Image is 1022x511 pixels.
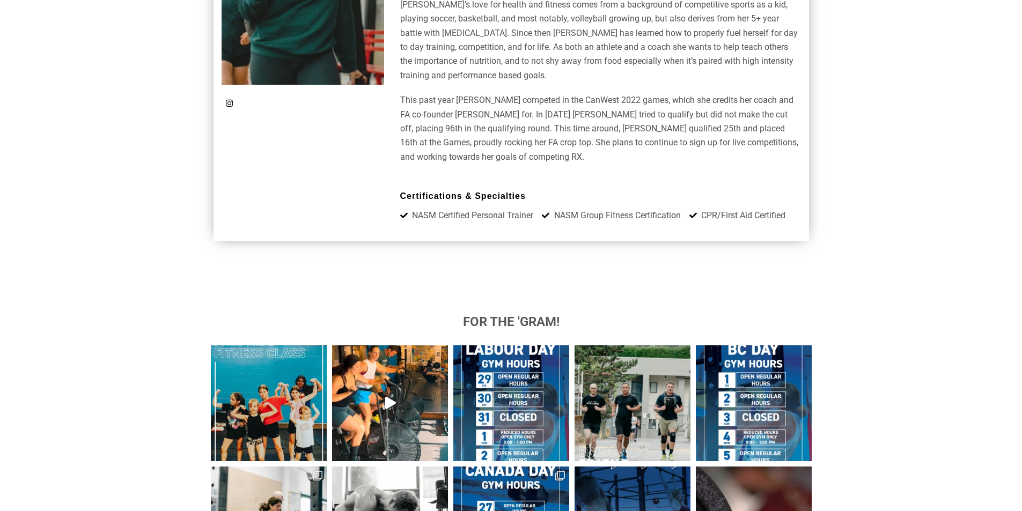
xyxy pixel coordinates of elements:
svg: Clone [555,471,565,480]
svg: Play [385,397,396,409]
img: LABOUR DAY HOURS 🏋️‍♀️ Fri Aug 29 — Regular hours Sat Aug 30 — Regular hours Sun Aug 31 — Closed ... [453,345,569,461]
a: Play [332,345,448,461]
span: CPR/First Aid Certified [699,209,785,223]
img: Back-to-School Boost! 🎒💥 𝗙𝗥𝗘𝗘 𝗞𝗶𝗱𝘀 𝗙𝗶𝘁𝗻𝗲𝘀𝘀 𝗖𝗹𝗮𝘀𝘀 (𝗔𝗴𝗲𝘀 𝟱–𝟵) 𝗪𝗲𝗱, 𝗦𝗲𝗽𝘁 𝟯 • 𝟯:𝟰𝟬–𝟰:𝟮𝟬 𝗣𝗠 Kick off t... [211,345,327,461]
span: NASM Group Fitness Certification [552,209,681,223]
h5: for the 'gram! [211,315,812,328]
img: 𝘽𝙧𝙞𝙣𝙜 𝙖 𝙁𝙧𝙞𝙚𝙣𝙙—𝘽𝙪𝙞𝙡𝙙 𝙩𝙝𝙚 𝙁𝘼 𝘾𝙤𝙢𝙢𝙪𝙣𝙞𝙩𝙮 💪 Refer your 𝗳𝗶𝗿𝘀𝘁 friend and earn 𝟭 𝗙𝗥𝗘𝗘 𝗠𝗢𝗡𝗧𝗛 at FA when ... [575,345,690,461]
svg: Clone [313,471,322,480]
span: NASM Certified Personal Trainer [409,209,533,223]
span: Certifications & Specialties [400,191,526,201]
p: This past year [PERSON_NAME] competed in the CanWest 2022 games, which she credits her coach and ... [400,93,801,164]
img: 🌲 BC DAY WEEKEND GYM HOURS 🌲 Here is our Hours for the upcoming long weekend! Friday, August 1 ✅ ... [696,345,812,461]
img: Move better with coach-led group classes and personal training built on mobility, compound streng... [332,345,448,461]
